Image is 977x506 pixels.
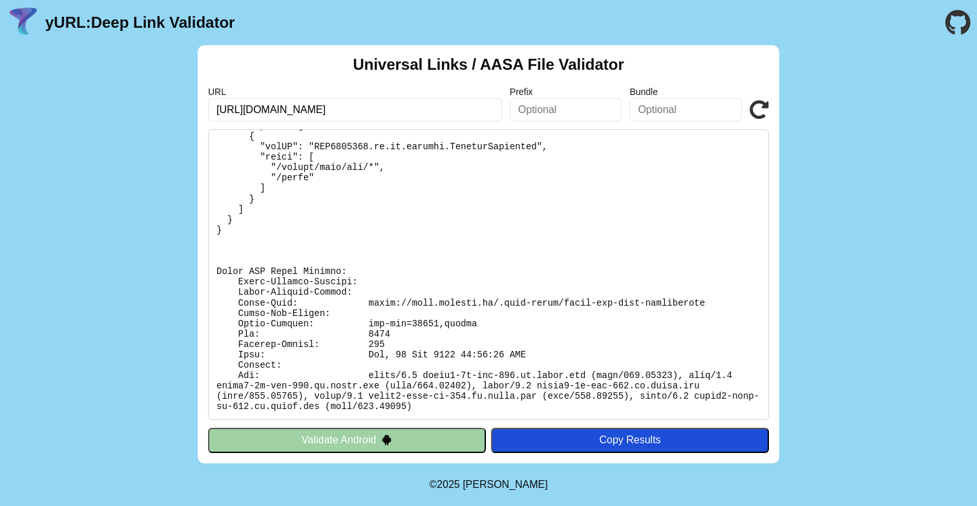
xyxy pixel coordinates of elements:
[510,98,622,121] input: Optional
[45,14,235,32] a: yURL:Deep Link Validator
[353,56,624,74] h2: Universal Links / AASA File Validator
[463,479,548,490] a: Michael Ibragimchayev's Personal Site
[629,87,742,97] label: Bundle
[510,87,622,97] label: Prefix
[629,98,742,121] input: Optional
[498,434,762,446] div: Copy Results
[208,98,502,121] input: Required
[381,434,392,445] img: droidIcon.svg
[208,129,769,420] pre: Lorem ipsu do: sitam://cons.adipisc.el/.sedd-eiusm/tempo-inc-utla-etdoloremag Al Enimadmi: Veni Q...
[437,479,460,490] span: 2025
[6,6,40,39] img: yURL Logo
[208,87,502,97] label: URL
[208,428,486,452] button: Validate Android
[491,428,769,452] button: Copy Results
[429,463,547,506] footer: ©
